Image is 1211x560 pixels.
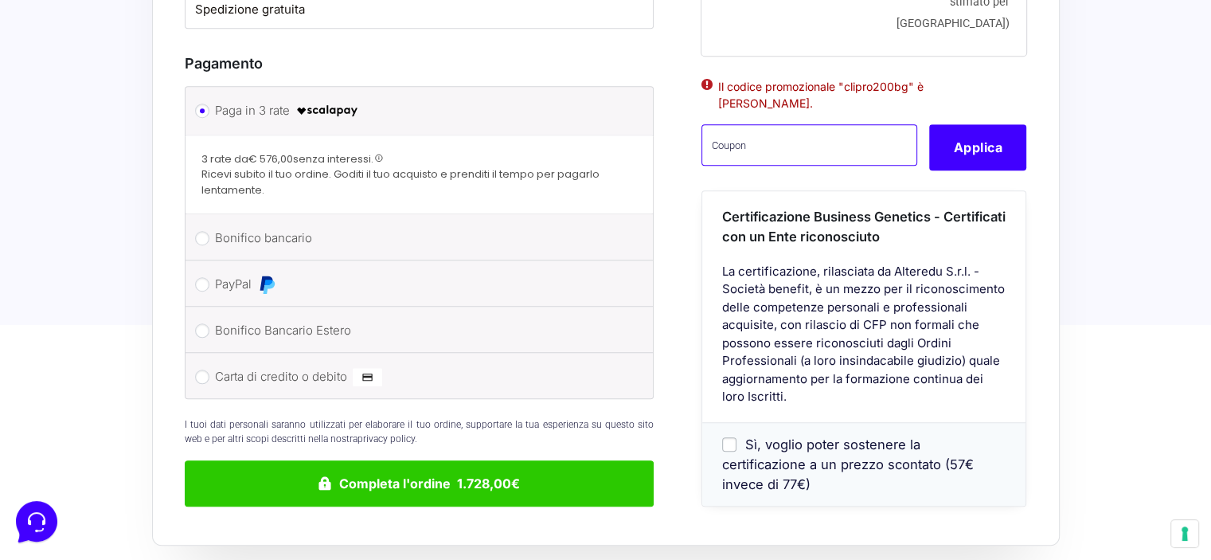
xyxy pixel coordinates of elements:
p: I tuoi dati personali saranno utilizzati per elaborare il tuo ordine, supportare la tua esperienz... [185,417,654,446]
iframe: Customerly Messenger Launcher [13,498,61,546]
h2: Hello from Marketers 👋 [13,13,268,64]
span: Certificazione Business Genetics - Certificati con un Ente riconosciuto [722,209,1006,245]
button: Messages [111,413,209,450]
h3: Pagamento [185,53,654,74]
label: Spedizione gratuita [195,1,644,19]
label: Bonifico Bancario Estero [215,319,619,343]
img: dark [51,115,83,147]
label: PayPal [215,272,619,296]
img: dark [76,115,108,147]
button: Home [13,413,111,450]
span: Your Conversations [25,89,129,102]
button: Applica [929,124,1026,170]
img: Carta di credito o debito [353,367,382,386]
span: Start a Conversation [115,169,223,182]
div: La certificazione, rilasciata da Alteredu S.r.l. - Società benefit, è un mezzo per il riconoscime... [702,263,1025,422]
li: Il codice promozionale "clipro200bg" è [PERSON_NAME]. [718,77,1010,111]
a: privacy policy [357,433,415,444]
img: PayPal [257,275,276,294]
button: Help [208,413,306,450]
input: Search for an Article... [36,257,260,273]
button: Start a Conversation [25,159,293,191]
input: Sì, voglio poter sostenere la certificazione a un prezzo scontato (57€ invece di 77€) [722,437,736,451]
label: Bonifico bancario [215,226,619,250]
label: Carta di credito o debito [215,365,619,389]
img: dark [25,115,57,147]
input: Coupon [701,124,917,166]
span: Sì, voglio poter sostenere la certificazione a un prezzo scontato (57€ invece di 77€) [722,437,974,492]
button: Le tue preferenze relative al consenso per le tecnologie di tracciamento [1171,520,1198,547]
span: Find an Answer [25,223,108,236]
p: Messages [137,436,182,450]
label: Paga in 3 rate [215,99,619,123]
button: Completa l'ordine 1.728,00€ [185,460,654,507]
p: Help [247,436,268,450]
a: Open Help Center [198,223,293,236]
img: scalapay-logo-black.png [295,101,359,120]
p: Home [48,436,75,450]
